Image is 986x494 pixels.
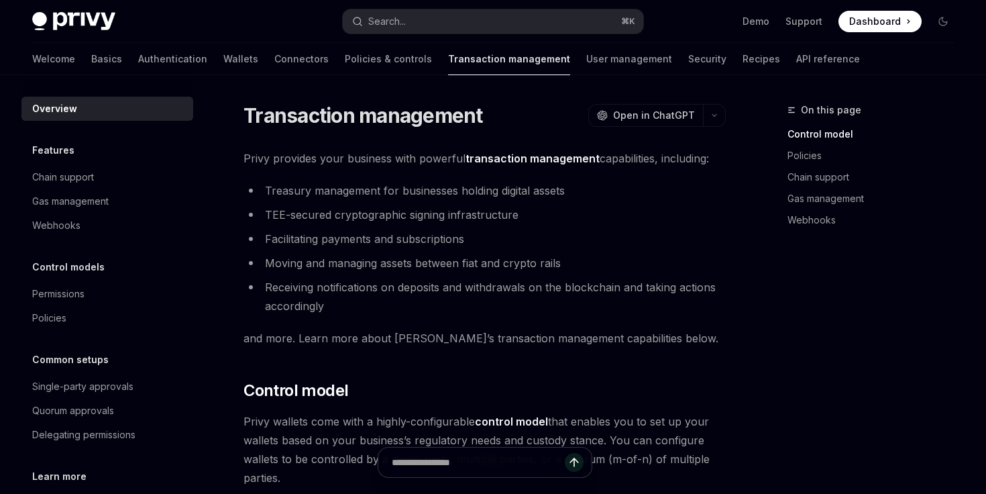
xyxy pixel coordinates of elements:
a: Policies [21,306,193,330]
a: Support [785,15,822,28]
a: Overview [21,97,193,121]
span: Dashboard [849,15,901,28]
li: TEE-secured cryptographic signing infrastructure [243,205,726,224]
a: Demo [743,15,769,28]
a: Gas management [21,189,193,213]
a: Gas management [787,188,965,209]
a: Transaction management [448,43,570,75]
h5: Common setups [32,352,109,368]
span: On this page [801,102,861,118]
a: Dashboard [838,11,922,32]
button: Search...⌘K [343,9,643,34]
a: control model [475,415,548,429]
div: Chain support [32,169,94,185]
a: Policies & controls [345,43,432,75]
div: Overview [32,101,77,117]
li: Moving and managing assets between fiat and crypto rails [243,254,726,273]
button: Open in ChatGPT [588,104,703,127]
div: Delegating permissions [32,427,135,443]
a: Policies [787,145,965,166]
button: Send message [565,453,584,472]
h1: Transaction management [243,103,483,128]
a: Basics [91,43,122,75]
a: Quorum approvals [21,399,193,423]
strong: transaction management [465,152,600,165]
span: and more. Learn more about [PERSON_NAME]’s transaction management capabilities below. [243,329,726,348]
a: Control model [787,123,965,145]
button: Toggle dark mode [932,11,954,32]
div: Search... [368,13,406,30]
li: Facilitating payments and subscriptions [243,230,726,248]
a: Welcome [32,43,75,75]
h5: Learn more [32,468,87,485]
a: Wallets [223,43,258,75]
span: Privy provides your business with powerful capabilities, including: [243,149,726,168]
a: Connectors [274,43,329,75]
a: User management [586,43,672,75]
a: Chain support [21,165,193,189]
a: Single-party approvals [21,375,193,399]
strong: control model [475,415,548,428]
span: Open in ChatGPT [613,109,695,122]
a: Delegating permissions [21,423,193,447]
a: Permissions [21,282,193,306]
a: Recipes [743,43,780,75]
a: Chain support [787,166,965,188]
h5: Features [32,142,74,158]
div: Webhooks [32,217,80,234]
li: Receiving notifications on deposits and withdrawals on the blockchain and taking actions accordingly [243,278,726,315]
div: Quorum approvals [32,403,114,419]
a: API reference [796,43,860,75]
a: Authentication [138,43,207,75]
span: ⌘ K [621,16,635,27]
a: Webhooks [21,213,193,238]
img: dark logo [32,12,115,31]
h5: Control models [32,259,105,275]
div: Policies [32,310,66,326]
li: Treasury management for businesses holding digital assets [243,181,726,200]
div: Single-party approvals [32,379,133,395]
span: Control model [243,380,348,401]
a: Security [688,43,726,75]
a: Webhooks [787,209,965,231]
div: Gas management [32,193,109,209]
span: Privy wallets come with a highly-configurable that enables you to set up your wallets based on yo... [243,412,726,487]
div: Permissions [32,286,85,302]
